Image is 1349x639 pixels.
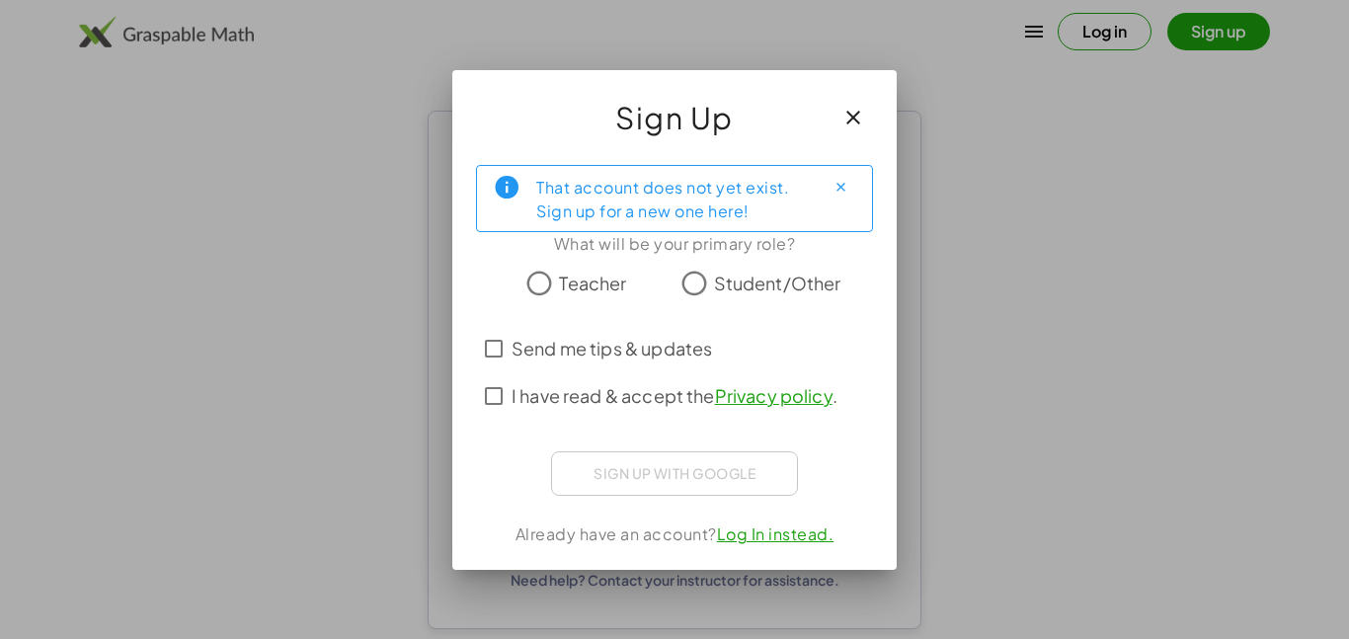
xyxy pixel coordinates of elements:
div: Already have an account? [476,522,873,546]
a: Log In instead. [717,523,834,544]
a: Privacy policy [715,384,833,407]
div: What will be your primary role? [476,232,873,256]
span: Teacher [559,270,626,296]
span: I have read & accept the . [512,382,837,409]
button: Close [825,172,856,203]
span: Student/Other [714,270,841,296]
span: Send me tips & updates [512,335,712,361]
div: That account does not yet exist. Sign up for a new one here! [536,174,809,223]
span: Sign Up [615,94,734,141]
